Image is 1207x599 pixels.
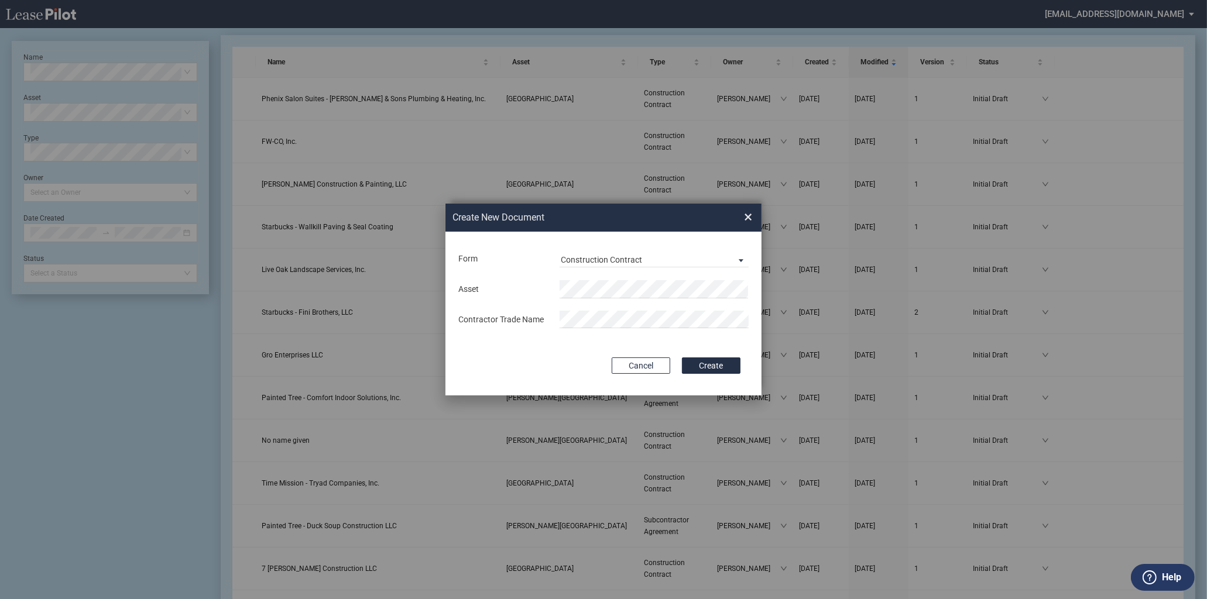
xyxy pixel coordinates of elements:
[451,253,553,265] div: Form
[612,357,670,374] button: Cancel
[560,311,749,328] input: Contractor Trade Name
[561,255,642,264] div: Construction Contract
[451,284,553,295] div: Asset
[451,314,553,326] div: Contractor Trade Name
[1162,570,1181,585] label: Help
[682,357,740,374] button: Create
[445,204,762,396] md-dialog: Create New ...
[452,211,702,224] h2: Create New Document
[560,250,749,267] md-select: Lease Form: Construction Contract
[744,208,752,226] span: ×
